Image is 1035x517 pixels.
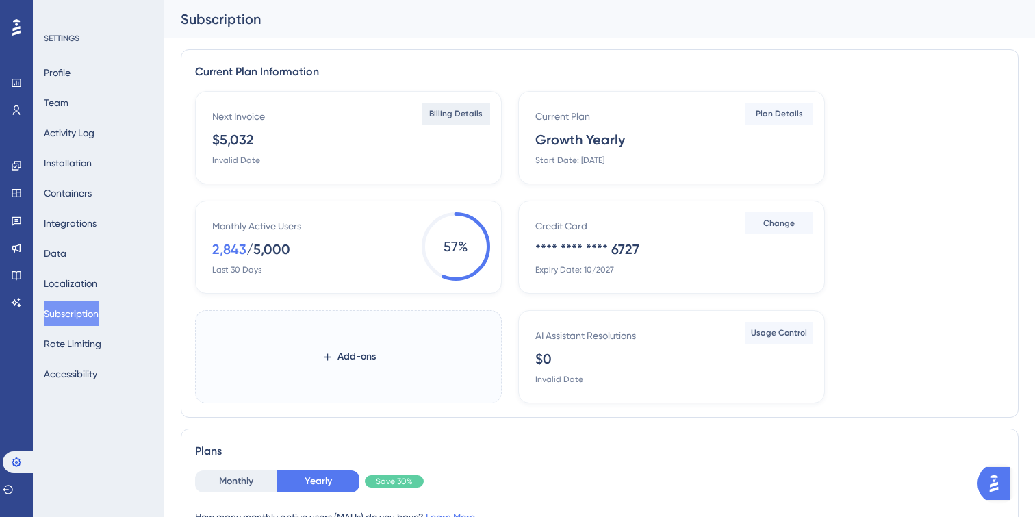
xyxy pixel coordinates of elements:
div: Start Date: [DATE] [535,155,604,166]
div: Last 30 Days [212,264,261,275]
button: Activity Log [44,121,94,145]
button: Plan Details [745,103,813,125]
button: Rate Limiting [44,331,101,356]
iframe: UserGuiding AI Assistant Launcher [977,463,1019,504]
span: Add-ons [337,349,376,365]
button: Add-ons [300,344,398,369]
span: Usage Control [751,327,807,338]
button: Profile [44,60,71,85]
div: Monthly Active Users [212,218,301,234]
div: 2,843 [212,240,246,259]
div: / 5,000 [246,240,290,259]
div: Expiry Date: 10/2027 [535,264,614,275]
div: Plans [195,443,1004,459]
button: Containers [44,181,92,205]
div: Invalid Date [212,155,260,166]
span: Plan Details [756,108,803,119]
span: Billing Details [429,108,483,119]
button: Accessibility [44,362,97,386]
div: Current Plan Information [195,64,1004,80]
button: Team [44,90,68,115]
button: Localization [44,271,97,296]
button: Billing Details [422,103,490,125]
button: Usage Control [745,322,813,344]
span: Save 30% [376,476,413,487]
button: Subscription [44,301,99,326]
div: $5,032 [212,130,254,149]
div: Next Invoice [212,108,265,125]
button: Integrations [44,211,97,236]
button: Monthly [195,470,277,492]
div: AI Assistant Resolutions [535,327,636,344]
div: Credit Card [535,218,587,234]
div: Invalid Date [535,374,583,385]
span: Change [763,218,795,229]
span: 57 % [422,212,490,281]
button: Change [745,212,813,234]
button: Installation [44,151,92,175]
button: Yearly [277,470,359,492]
button: Data [44,241,66,266]
div: Current Plan [535,108,590,125]
div: Growth Yearly [535,130,625,149]
div: SETTINGS [44,33,155,44]
div: $0 [535,349,552,368]
div: Subscription [181,10,984,29]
